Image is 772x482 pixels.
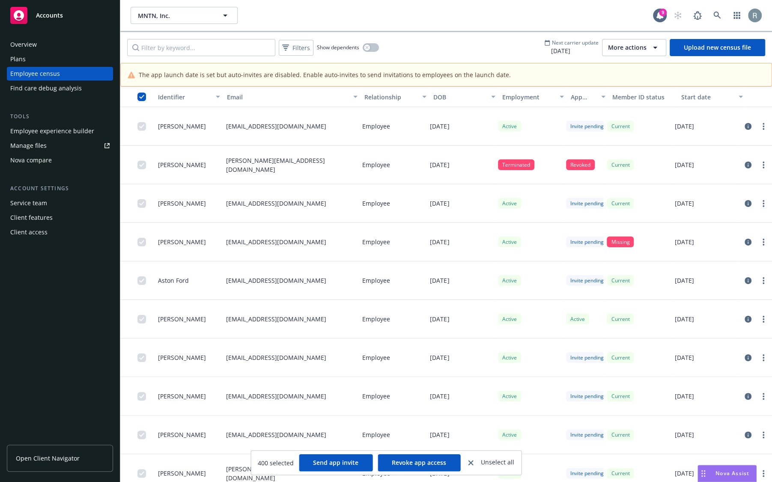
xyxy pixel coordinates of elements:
a: Manage files [7,139,113,153]
span: Accounts [36,12,63,19]
div: Employment [502,93,555,102]
span: [PERSON_NAME] [158,237,206,246]
a: Employee experience builder [7,124,113,138]
p: [DATE] [430,122,449,131]
a: Switch app [728,7,745,24]
p: [DATE] [675,160,694,169]
p: Employee [362,430,390,439]
span: Open Client Navigator [16,454,80,463]
span: Aston Ford [158,276,189,285]
div: Active [498,198,521,209]
a: more [758,314,769,324]
div: Invite pending [566,468,608,479]
p: Employee [362,160,390,169]
a: circleInformation [743,430,753,440]
div: Current [607,314,634,324]
div: Invite pending [566,352,608,363]
button: App status [567,87,608,107]
a: Report a Bug [689,7,706,24]
div: Active [498,275,521,286]
span: Filters [280,42,312,54]
span: [PERSON_NAME] [158,314,206,323]
div: DOB [433,93,486,102]
p: Employee [362,392,390,401]
div: Current [607,198,634,209]
a: more [758,353,769,363]
a: more [758,198,769,209]
div: Current [607,352,634,363]
button: Identifier [155,87,224,107]
a: more [758,430,769,440]
a: circleInformation [743,198,753,209]
p: [DATE] [430,160,449,169]
a: Start snowing [669,7,686,24]
div: Client features [10,211,53,225]
button: Nova Assist [697,465,757,482]
div: Tools [7,112,113,121]
button: More actions [602,39,666,56]
span: Unselect all [481,458,514,468]
div: Current [607,121,634,132]
div: Invite pending [566,275,608,286]
p: [DATE] [675,430,694,439]
a: Employee census [7,67,113,81]
p: [DATE] [430,199,449,208]
p: [EMAIL_ADDRESS][DOMAIN_NAME] [226,237,326,246]
div: Current [607,468,634,479]
a: Overview [7,38,113,51]
p: [DATE] [430,314,449,323]
p: [DATE] [675,392,694,401]
div: Active [498,237,521,247]
p: Employee [362,122,390,131]
div: Plans [10,52,26,66]
a: Nova compare [7,153,113,167]
p: [DATE] [430,430,449,439]
a: circleInformation [743,160,753,170]
span: Show dependents [317,44,359,51]
input: Select all [137,93,146,101]
button: MNTN, Inc. [131,7,238,24]
a: circleInformation [743,275,753,286]
a: Client features [7,211,113,225]
a: Upload new census file [670,39,765,56]
span: 400 selected [258,458,294,467]
p: [DATE] [675,353,694,362]
button: Send app invite [299,454,373,471]
span: MNTN, Inc. [138,11,212,20]
a: Service team [7,196,113,210]
span: [PERSON_NAME] [158,160,206,169]
input: Toggle Row Selected [137,238,146,246]
div: App status [571,93,596,102]
a: more [758,391,769,401]
p: [DATE] [430,276,449,285]
div: Invite pending [566,391,608,401]
input: Toggle Row Selected [137,315,146,323]
div: Revoked [566,159,595,170]
p: [DATE] [675,237,694,246]
p: [DATE] [675,314,694,323]
span: [PERSON_NAME] [158,122,206,131]
div: Account settings [7,184,113,193]
a: circleInformation [743,237,753,247]
p: [EMAIL_ADDRESS][DOMAIN_NAME] [226,199,326,208]
input: Toggle Row Selected [137,353,146,362]
img: photo [748,9,762,22]
span: [PERSON_NAME] [158,392,206,401]
a: more [758,468,769,479]
div: Employee census [10,67,60,81]
input: Toggle Row Selected [137,431,146,439]
div: Service team [10,196,47,210]
div: Current [607,391,634,401]
div: Identifier [158,93,211,102]
div: Active [498,391,521,401]
div: Employee experience builder [10,124,94,138]
p: Employee [362,199,390,208]
a: circleInformation [743,121,753,132]
span: [PERSON_NAME] [158,353,206,362]
span: The app launch date is set but auto-invites are disabled. Enable auto-invites to send invitations... [139,70,511,79]
span: More actions [608,43,647,52]
p: [EMAIL_ADDRESS][DOMAIN_NAME] [226,314,326,323]
p: [DATE] [430,353,449,362]
div: Active [498,429,521,440]
input: Toggle Row Selected [137,469,146,478]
